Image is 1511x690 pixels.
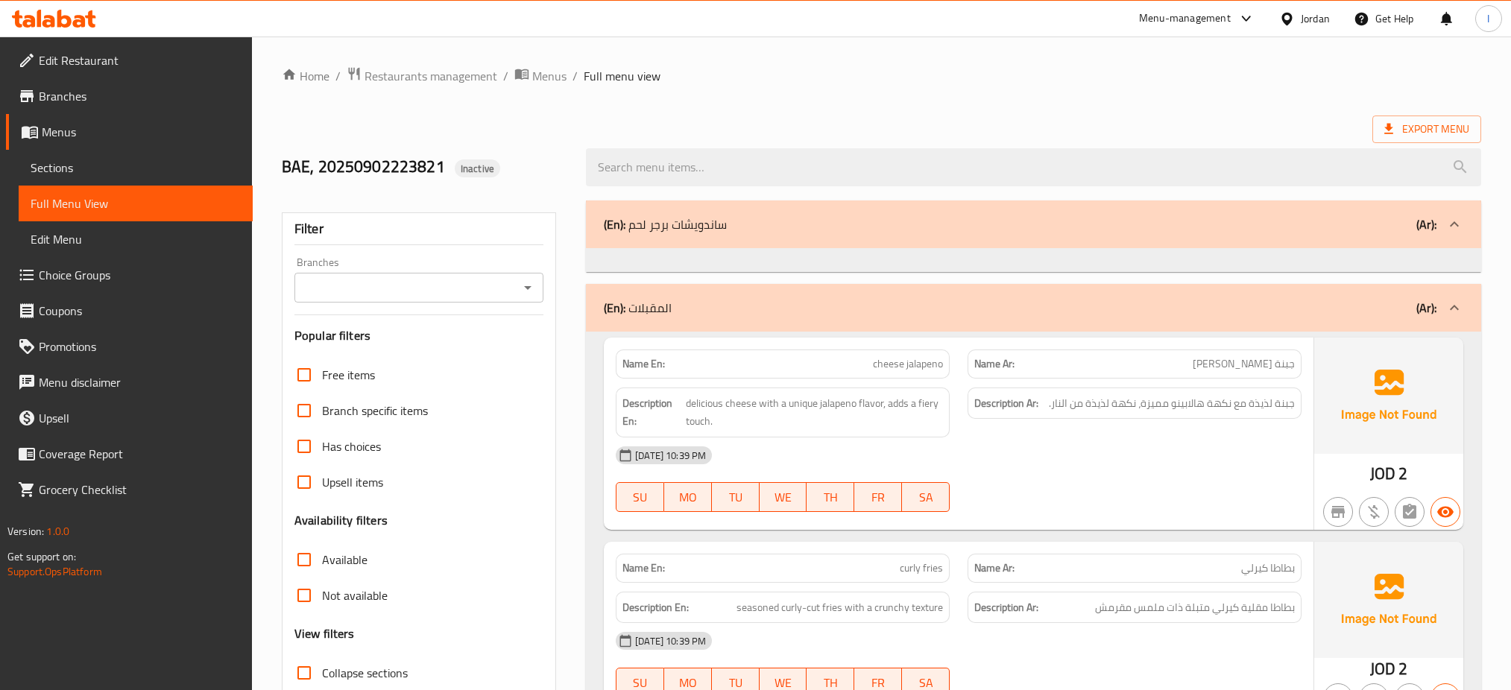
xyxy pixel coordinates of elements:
span: Export Menu [1372,115,1481,143]
div: (En): المقبلات(Ar): [586,284,1481,332]
span: FR [860,487,896,508]
span: MO [670,487,706,508]
b: (En): [604,297,625,319]
span: Edit Menu [31,230,241,248]
strong: Name Ar: [974,356,1015,372]
span: Version: [7,522,44,541]
a: Sections [19,150,253,186]
button: Not branch specific item [1323,497,1353,527]
div: (En): ساندويشات برجر لحم(Ar): [586,200,1481,248]
a: Edit Restaurant [6,42,253,78]
span: 2 [1398,654,1407,683]
span: SU [622,487,658,508]
span: SA [908,487,944,508]
span: Menus [42,123,241,141]
span: Upsell [39,409,241,427]
a: Support.OpsPlatform [7,562,102,581]
span: Full menu view [584,67,660,85]
span: I [1487,10,1489,27]
button: Purchased item [1359,497,1389,527]
span: 2 [1398,459,1407,488]
span: seasoned curly-cut fries with a crunchy texture [736,598,943,617]
h3: Popular filters [294,327,543,344]
span: Export Menu [1384,120,1469,139]
a: Promotions [6,329,253,364]
span: Promotions [39,338,241,355]
strong: Name Ar: [974,560,1015,576]
span: TU [718,487,754,508]
button: Available [1430,497,1460,527]
button: TU [712,482,760,512]
span: Menu disclaimer [39,373,241,391]
span: Free items [322,366,375,384]
span: Inactive [455,162,500,176]
a: Grocery Checklist [6,472,253,507]
div: (En): ساندويشات برجر لحم(Ar): [586,248,1481,272]
div: Filter [294,213,543,245]
b: (Ar): [1416,213,1436,235]
input: search [586,148,1481,186]
button: FR [854,482,902,512]
span: Restaurants management [365,67,497,85]
button: WE [760,482,807,512]
h2: BAE, 20250902223821 [282,156,568,178]
a: Menus [6,114,253,150]
a: Edit Menu [19,221,253,257]
strong: Name En: [622,560,665,576]
strong: Name En: [622,356,665,372]
a: Full Menu View [19,186,253,221]
span: جبنة [PERSON_NAME] [1193,356,1295,372]
li: / [335,67,341,85]
b: (Ar): [1416,297,1436,319]
button: Not has choices [1395,497,1425,527]
div: Jordan [1301,10,1330,27]
span: Coupons [39,302,241,320]
strong: Description Ar: [974,598,1038,617]
a: Coverage Report [6,436,253,472]
span: Sections [31,159,241,177]
span: Menus [532,67,567,85]
span: Full Menu View [31,194,241,212]
b: (En): [604,213,625,235]
button: MO [664,482,712,512]
h3: Availability filters [294,512,388,529]
p: ساندويشات برجر لحم [604,215,727,233]
a: Upsell [6,400,253,436]
span: Coverage Report [39,445,241,463]
div: Inactive [455,159,500,177]
span: delicious cheese with a unique jalapeno flavor, adds a fiery touch. [686,394,943,431]
h3: View filters [294,625,355,642]
span: 1.0.0 [46,522,69,541]
span: cheese jalapeno [873,356,943,372]
span: JOD [1370,654,1395,683]
span: Get support on: [7,547,76,566]
strong: Description En: [622,598,689,617]
a: Restaurants management [347,66,497,86]
span: curly fries [900,560,943,576]
a: Menus [514,66,567,86]
strong: Description En: [622,394,683,431]
strong: Description Ar: [974,394,1038,413]
span: JOD [1370,459,1395,488]
span: TH [813,487,848,508]
span: Grocery Checklist [39,481,241,498]
span: Collapse sections [322,664,408,682]
button: SU [616,482,664,512]
span: بطاطا مقلية كيرلي متبلة ذات ملمس مقرمش [1095,598,1295,617]
span: جبنة لذيذة مع نكهة هالابينو مميزة، نكهة لذيذة من النار. [1049,394,1295,413]
span: WE [766,487,801,508]
span: [DATE] 10:39 PM [629,634,712,648]
a: Home [282,67,329,85]
li: / [572,67,578,85]
button: SA [902,482,950,512]
span: بطاطا كيرلي [1241,560,1295,576]
p: المقبلات [604,299,672,317]
div: Menu-management [1139,10,1231,28]
span: [DATE] 10:39 PM [629,449,712,463]
span: Choice Groups [39,266,241,284]
span: Edit Restaurant [39,51,241,69]
span: Upsell items [322,473,383,491]
a: Menu disclaimer [6,364,253,400]
li: / [503,67,508,85]
a: Branches [6,78,253,114]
